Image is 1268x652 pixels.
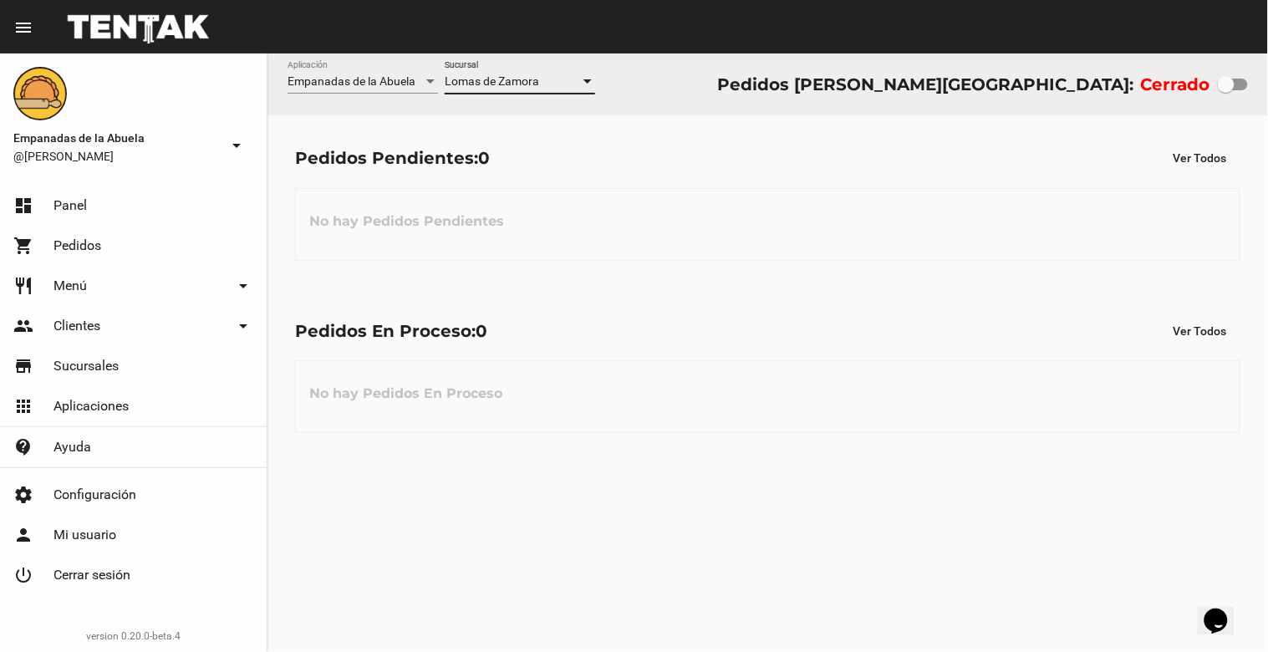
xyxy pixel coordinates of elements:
span: Empanadas de la Abuela [288,74,415,88]
span: Configuración [53,486,136,503]
button: Ver Todos [1160,316,1240,346]
mat-icon: contact_support [13,437,33,457]
span: Ver Todos [1174,324,1227,338]
span: 0 [478,148,490,168]
h3: No hay Pedidos En Proceso [296,369,516,419]
span: Clientes [53,318,100,334]
span: Menú [53,278,87,294]
span: @[PERSON_NAME] [13,148,220,165]
mat-icon: settings [13,485,33,505]
mat-icon: dashboard [13,196,33,216]
span: Empanadas de la Abuela [13,128,220,148]
mat-icon: person [13,525,33,545]
div: version 0.20.0-beta.4 [13,628,253,644]
span: Panel [53,197,87,214]
span: 0 [476,321,487,341]
iframe: chat widget [1198,585,1251,635]
mat-icon: apps [13,396,33,416]
mat-icon: menu [13,18,33,38]
mat-icon: power_settings_new [13,565,33,585]
mat-icon: restaurant [13,276,33,296]
h3: No hay Pedidos Pendientes [296,196,517,247]
span: Mi usuario [53,527,116,543]
div: Pedidos [PERSON_NAME][GEOGRAPHIC_DATA]: [717,71,1133,98]
span: Sucursales [53,358,119,374]
span: Ver Todos [1174,151,1227,165]
label: Cerrado [1141,71,1210,98]
div: Pedidos En Proceso: [295,318,487,344]
mat-icon: arrow_drop_down [233,316,253,336]
span: Aplicaciones [53,398,129,415]
mat-icon: people [13,316,33,336]
mat-icon: arrow_drop_down [227,135,247,155]
span: Lomas de Zamora [445,74,539,88]
mat-icon: arrow_drop_down [233,276,253,296]
span: Cerrar sesión [53,567,130,583]
mat-icon: shopping_cart [13,236,33,256]
img: f0136945-ed32-4f7c-91e3-a375bc4bb2c5.png [13,67,67,120]
span: Pedidos [53,237,101,254]
div: Pedidos Pendientes: [295,145,490,171]
mat-icon: store [13,356,33,376]
span: Ayuda [53,439,91,456]
button: Ver Todos [1160,143,1240,173]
